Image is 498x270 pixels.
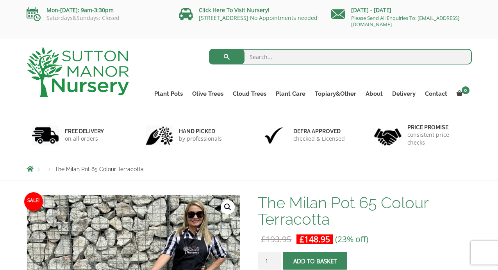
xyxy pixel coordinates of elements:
a: View full-screen image gallery [221,200,235,214]
p: [DATE] - [DATE] [331,5,472,15]
a: Please Send All Enquiries To: [EMAIL_ADDRESS][DOMAIN_NAME] [351,14,459,28]
a: [STREET_ADDRESS] No Appointments needed [199,14,318,21]
bdi: 148.95 [300,234,330,245]
nav: Breadcrumbs [27,166,472,172]
bdi: 193.95 [261,234,291,245]
p: Saturdays&Sundays: Closed [27,15,167,21]
a: About [361,88,387,99]
a: Topiary&Other [310,88,361,99]
input: Product quantity [258,252,281,270]
h6: Price promise [407,124,467,131]
a: Click Here To Visit Nursery! [199,6,270,14]
h1: The Milan Pot 65 Colour Terracotta [258,195,471,227]
a: 0 [452,88,472,99]
a: Plant Care [271,88,310,99]
p: by professionals [179,135,222,143]
span: £ [261,234,266,245]
button: Add to basket [283,252,347,270]
p: on all orders [65,135,104,143]
img: 1.jpg [32,125,59,145]
img: 4.jpg [374,123,402,147]
p: Mon-[DATE]: 9am-3:30pm [27,5,167,15]
img: 3.jpg [260,125,287,145]
span: £ [300,234,304,245]
span: Sale! [24,192,43,211]
span: The Milan Pot 65 Colour Terracotta [55,166,144,172]
p: checked & Licensed [293,135,345,143]
span: 0 [462,86,469,94]
h6: FREE DELIVERY [65,128,104,135]
a: Delivery [387,88,420,99]
p: consistent price checks [407,131,467,147]
img: 2.jpg [146,125,173,145]
h6: hand picked [179,128,222,135]
a: Olive Trees [187,88,228,99]
a: Plant Pots [150,88,187,99]
a: Contact [420,88,452,99]
h6: Defra approved [293,128,345,135]
img: logo [27,47,129,97]
input: Search... [209,49,472,64]
span: (23% off) [335,234,368,245]
a: Cloud Trees [228,88,271,99]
